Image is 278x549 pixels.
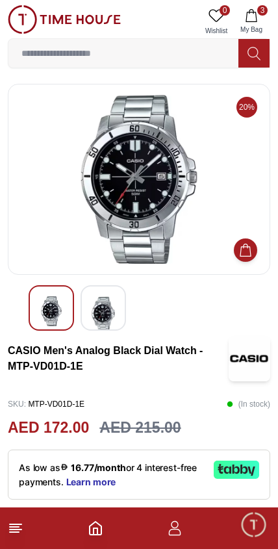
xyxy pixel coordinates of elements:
[99,416,181,439] h3: AED 215.00
[233,5,270,38] button: 3My Bag
[8,5,121,34] img: ...
[40,296,63,326] img: CASIO Men's Analog Black Dial Watch - MTP-VD01D-1E
[236,97,257,118] span: 20%
[240,511,268,539] div: Chat Widget
[200,5,233,38] a: 0Wishlist
[88,520,103,536] a: Home
[8,400,26,409] span: SKU :
[8,416,89,439] h2: AED 172.00
[200,26,233,36] span: Wishlist
[227,394,270,414] p: ( In stock )
[234,238,257,262] button: Add to Cart
[92,296,115,331] img: CASIO Men's Analog Black Dial Watch - MTP-VD01D-1E
[19,95,259,264] img: CASIO Men's Analog Black Dial Watch - MTP-VD01D-1E
[8,394,84,414] p: MTP-VD01D-1E
[235,25,268,34] span: My Bag
[229,336,270,381] img: CASIO Men's Analog Black Dial Watch - MTP-VD01D-1E
[257,5,268,16] span: 3
[220,5,230,16] span: 0
[8,343,229,374] h3: CASIO Men's Analog Black Dial Watch - MTP-VD01D-1E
